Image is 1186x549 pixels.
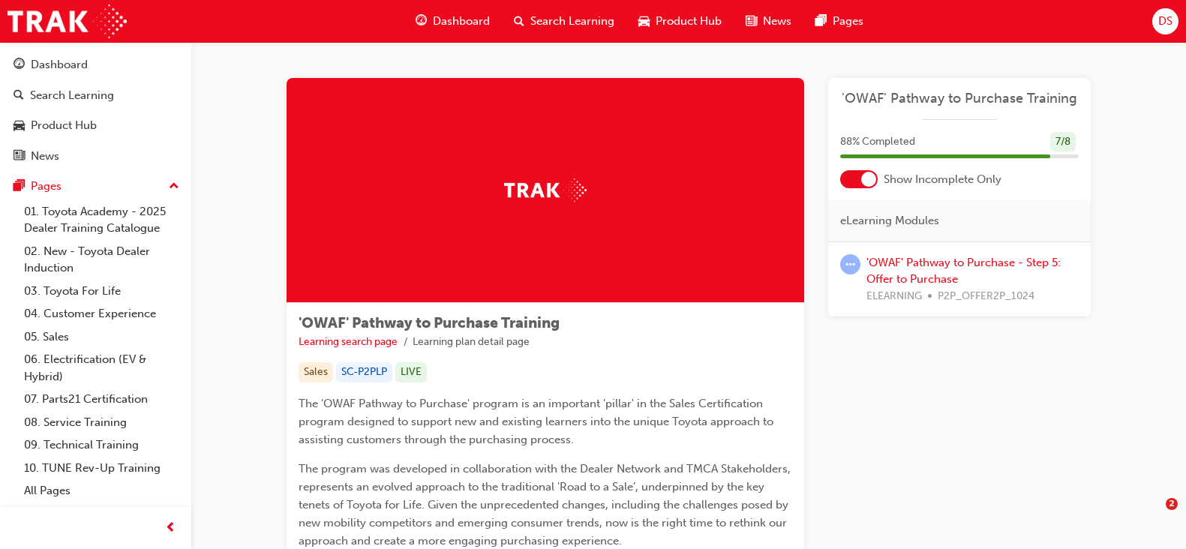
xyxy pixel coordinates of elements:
[746,12,757,31] span: news-icon
[30,87,114,104] div: Search Learning
[656,13,722,30] span: Product Hub
[815,12,827,31] span: pages-icon
[803,6,875,37] a: pages-iconPages
[416,12,427,31] span: guage-icon
[169,177,179,196] span: up-icon
[866,288,922,305] span: ELEARNING
[514,12,524,31] span: search-icon
[8,4,127,38] img: Trak
[299,314,560,331] span: 'OWAF' Pathway to Purchase Training
[884,171,1001,188] span: Show Incomplete Only
[763,13,791,30] span: News
[1050,132,1076,152] div: 7 / 8
[1166,498,1178,510] span: 2
[18,348,185,388] a: 06. Electrification (EV & Hybrid)
[299,397,776,446] span: The 'OWAF Pathway to Purchase' program is an important 'pillar' in the Sales Certification progra...
[18,200,185,240] a: 01. Toyota Academy - 2025 Dealer Training Catalogue
[734,6,803,37] a: news-iconNews
[6,82,185,109] a: Search Learning
[413,334,530,351] li: Learning plan detail page
[433,13,490,30] span: Dashboard
[165,519,176,538] span: prev-icon
[14,150,25,163] span: news-icon
[6,51,185,79] a: Dashboard
[14,180,25,193] span: pages-icon
[31,56,88,73] div: Dashboard
[395,362,427,382] div: LIVE
[18,479,185,502] a: All Pages
[18,280,185,303] a: 03. Toyota For Life
[6,172,185,200] button: Pages
[299,335,398,348] a: Learning search page
[840,254,860,274] span: learningRecordVerb_ATTEMPT-icon
[840,133,915,151] span: 88 % Completed
[18,240,185,280] a: 02. New - Toyota Dealer Induction
[6,112,185,139] a: Product Hub
[866,256,1061,286] a: 'OWAF' Pathway to Purchase - Step 5: Offer to Purchase
[299,462,794,547] span: The program was developed in collaboration with the Dealer Network and TMCA Stakeholders, represe...
[840,90,1079,107] a: 'OWAF' Pathway to Purchase Training
[404,6,502,37] a: guage-iconDashboard
[18,302,185,325] a: 04. Customer Experience
[938,288,1034,305] span: P2P_OFFER2P_1024
[1152,8,1178,34] button: DS
[18,411,185,434] a: 08. Service Training
[6,48,185,172] button: DashboardSearch LearningProduct HubNews
[14,58,25,72] span: guage-icon
[31,148,59,165] div: News
[18,388,185,411] a: 07. Parts21 Certification
[14,119,25,133] span: car-icon
[833,13,863,30] span: Pages
[6,142,185,170] a: News
[18,433,185,457] a: 09. Technical Training
[1135,498,1171,534] iframe: Intercom live chat
[1158,13,1172,30] span: DS
[299,362,333,382] div: Sales
[626,6,734,37] a: car-iconProduct Hub
[530,13,614,30] span: Search Learning
[31,178,62,195] div: Pages
[31,117,97,134] div: Product Hub
[336,362,392,382] div: SC-P2PLP
[14,89,24,103] span: search-icon
[638,12,650,31] span: car-icon
[502,6,626,37] a: search-iconSearch Learning
[840,212,939,229] span: eLearning Modules
[504,178,587,202] img: Trak
[18,325,185,349] a: 05. Sales
[18,457,185,480] a: 10. TUNE Rev-Up Training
